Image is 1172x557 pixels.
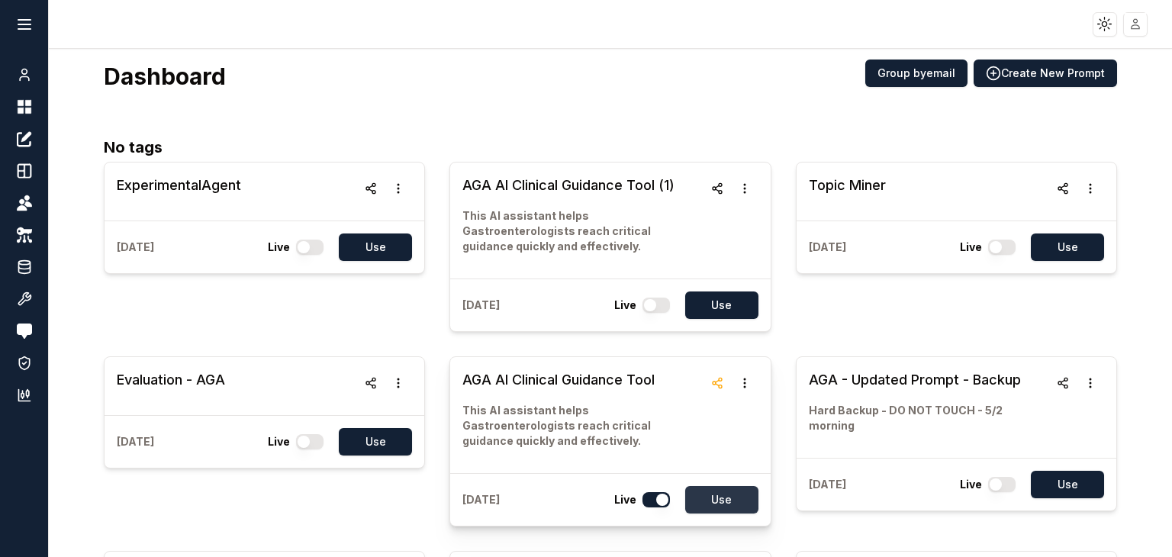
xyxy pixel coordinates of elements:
h3: ExperimentalAgent [117,175,241,196]
p: [DATE] [809,240,846,255]
p: Live [614,492,636,507]
p: Live [960,477,982,492]
a: AGA AI Clinical Guidance Tool (1)This AI assistant helps Gastroenterologists reach critical guida... [462,175,703,266]
p: [DATE] [117,434,154,449]
p: Live [614,298,636,313]
a: ExperimentalAgent [117,175,241,208]
h3: AGA AI Clinical Guidance Tool [462,369,703,391]
button: Group byemail [865,60,968,87]
a: Evaluation - AGA [117,369,225,403]
h3: AGA AI Clinical Guidance Tool (1) [462,175,703,196]
h3: AGA - Updated Prompt - Backup [809,369,1050,391]
p: [DATE] [462,492,500,507]
a: Use [1022,471,1104,498]
a: Use [330,428,412,456]
p: [DATE] [809,477,846,492]
a: AGA AI Clinical Guidance ToolThis AI assistant helps Gastroenterologists reach critical guidance ... [462,369,703,461]
a: Use [1022,233,1104,261]
button: Use [339,233,412,261]
a: AGA - Updated Prompt - BackupHard Backup - DO NOT TOUCH - 5/2 morning [809,369,1050,446]
p: [DATE] [117,240,154,255]
img: placeholder-user.jpg [1125,13,1147,35]
h3: Dashboard [104,63,226,90]
button: Create New Prompt [974,60,1117,87]
button: Use [339,428,412,456]
p: Hard Backup - DO NOT TOUCH - 5/2 morning [809,403,1050,433]
p: This AI assistant helps Gastroenterologists reach critical guidance quickly and effectively. [462,208,703,254]
p: [DATE] [462,298,500,313]
p: Live [268,434,290,449]
h2: No tags [104,136,1117,159]
p: This AI assistant helps Gastroenterologists reach critical guidance quickly and effectively. [462,403,703,449]
p: Live [960,240,982,255]
a: Use [676,291,758,319]
p: Live [268,240,290,255]
a: Use [330,233,412,261]
button: Use [685,291,758,319]
h3: Evaluation - AGA [117,369,225,391]
button: Use [1031,471,1104,498]
a: Use [676,486,758,514]
img: feedback [17,324,32,339]
button: Use [685,486,758,514]
button: Use [1031,233,1104,261]
a: Topic Miner [809,175,886,208]
h3: Topic Miner [809,175,886,196]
